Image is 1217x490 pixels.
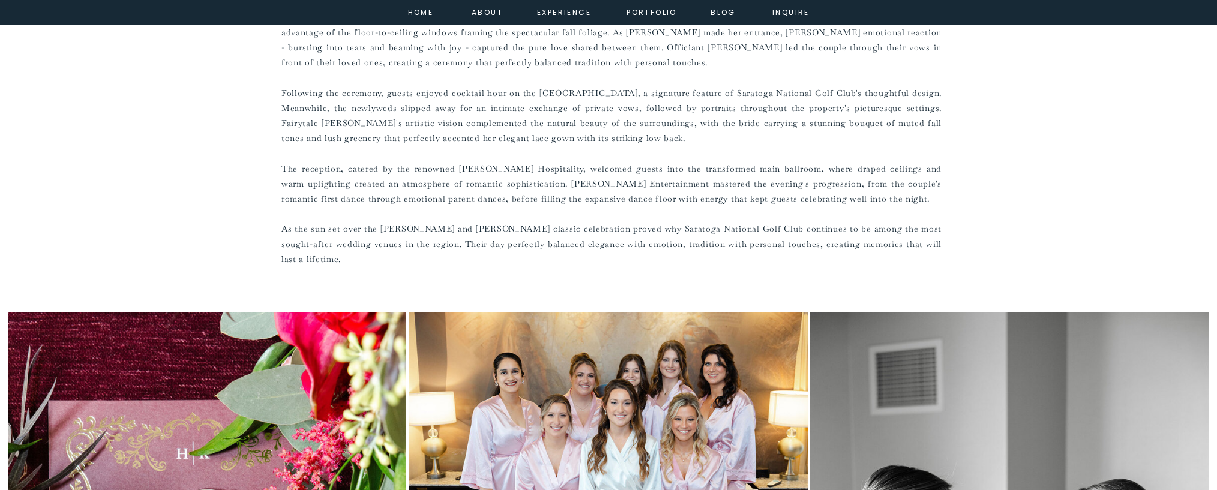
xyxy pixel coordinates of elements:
[769,6,813,17] a: inquire
[404,6,437,17] a: home
[472,6,499,17] a: about
[626,6,678,17] a: portfolio
[702,6,745,17] a: Blog
[537,6,586,17] a: experience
